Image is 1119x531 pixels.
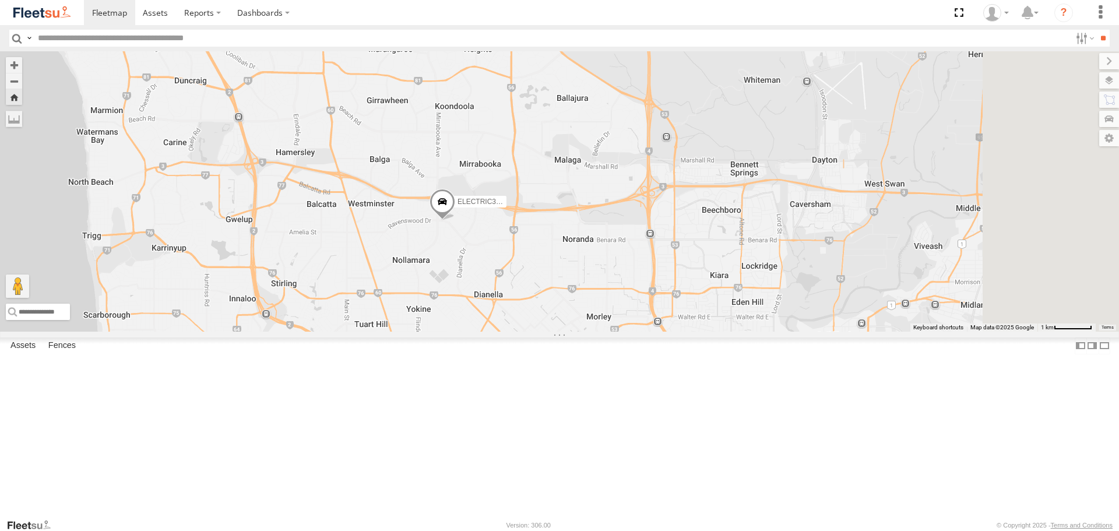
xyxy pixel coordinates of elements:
[6,111,22,127] label: Measure
[1071,30,1096,47] label: Search Filter Options
[506,522,551,529] div: Version: 306.00
[1099,130,1119,146] label: Map Settings
[6,73,22,89] button: Zoom out
[6,275,29,298] button: Drag Pegman onto the map to open Street View
[1075,337,1086,354] label: Dock Summary Table to the Left
[913,323,963,332] button: Keyboard shortcuts
[6,519,60,531] a: Visit our Website
[6,89,22,105] button: Zoom Home
[1099,337,1110,354] label: Hide Summary Table
[1102,325,1114,329] a: Terms (opens in new tab)
[6,57,22,73] button: Zoom in
[43,338,82,354] label: Fences
[1086,337,1098,354] label: Dock Summary Table to the Right
[1054,3,1073,22] i: ?
[5,338,41,354] label: Assets
[12,5,72,20] img: fleetsu-logo-horizontal.svg
[1041,324,1054,330] span: 1 km
[24,30,34,47] label: Search Query
[979,4,1013,22] div: Wayne Betts
[458,198,559,206] span: ELECTRIC3 - [PERSON_NAME]
[970,324,1034,330] span: Map data ©2025 Google
[1037,323,1096,332] button: Map Scale: 1 km per 62 pixels
[1051,522,1113,529] a: Terms and Conditions
[997,522,1113,529] div: © Copyright 2025 -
